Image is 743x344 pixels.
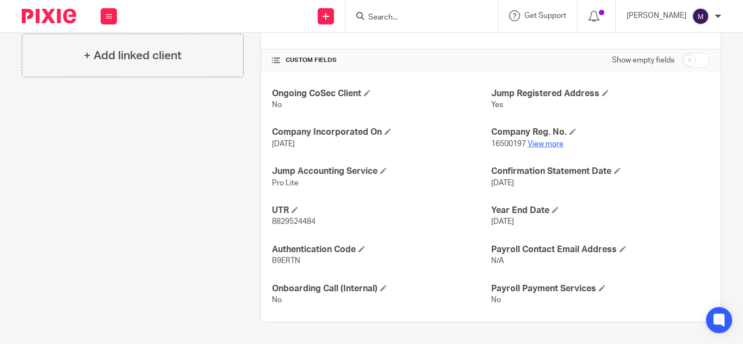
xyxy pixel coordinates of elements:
img: Pixie [22,9,76,23]
h4: Company Incorporated On [272,127,491,138]
span: No [272,296,282,304]
span: B9ERTN [272,257,300,265]
span: Get Support [524,12,566,20]
span: Pro Lite [272,179,299,187]
input: Search [367,13,465,23]
h4: Payroll Contact Email Address [491,244,710,255]
span: Yes [491,101,503,109]
span: 8829524484 [272,218,315,226]
h4: Jump Accounting Service [272,166,491,177]
h4: Onboarding Call (Internal) [272,283,491,295]
h4: + Add linked client [84,47,182,64]
h4: Year End Date [491,205,710,216]
span: [DATE] [272,140,295,148]
h4: Confirmation Statement Date [491,166,710,177]
h4: Jump Registered Address [491,88,710,99]
h4: Authentication Code [272,244,491,255]
h4: Ongoing CoSec Client [272,88,491,99]
p: [PERSON_NAME] [627,10,686,21]
span: [DATE] [491,218,514,226]
label: Show empty fields [612,55,674,66]
span: [DATE] [491,179,514,187]
h4: Company Reg. No. [491,127,710,138]
h4: UTR [272,205,491,216]
img: svg%3E [692,8,709,25]
span: 16500197 [491,140,526,148]
h4: CUSTOM FIELDS [272,56,491,65]
h4: Payroll Payment Services [491,283,710,295]
span: No [491,296,501,304]
a: View more [528,140,564,148]
span: No [272,101,282,109]
span: N/A [491,257,504,265]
